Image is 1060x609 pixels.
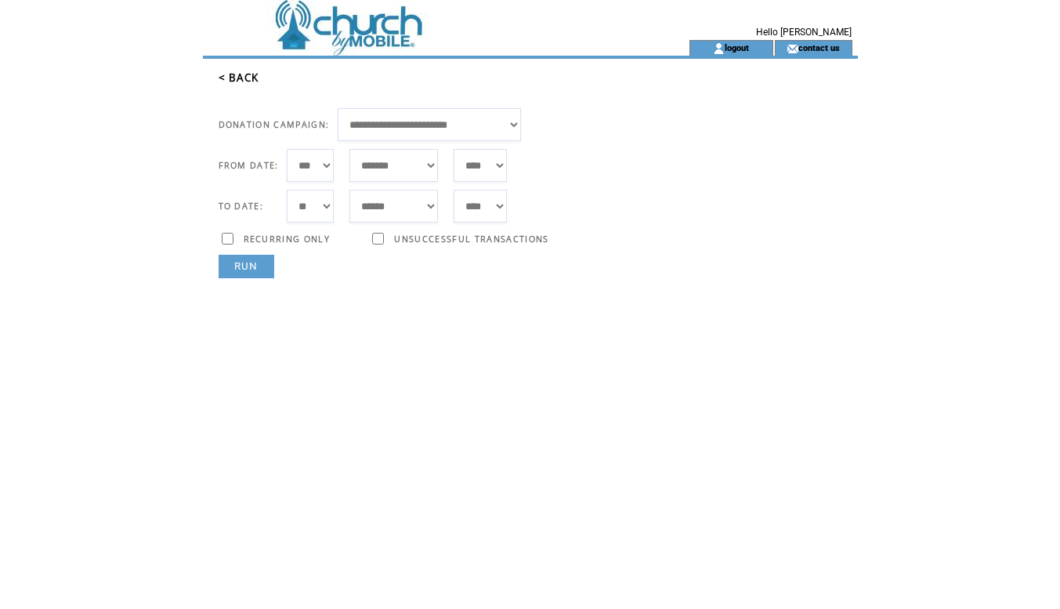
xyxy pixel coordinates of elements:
[219,201,264,212] span: TO DATE:
[713,42,725,55] img: account_icon.gif
[219,119,330,130] span: DONATION CAMPAIGN:
[798,42,840,53] a: contact us
[219,160,279,171] span: FROM DATE:
[219,71,259,85] a: < BACK
[787,42,798,55] img: contact_us_icon.gif
[244,234,331,245] span: RECURRING ONLY
[219,255,274,278] a: RUN
[725,42,749,53] a: logout
[756,27,852,38] span: Hello [PERSON_NAME]
[394,234,548,245] span: UNSUCCESSFUL TRANSACTIONS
